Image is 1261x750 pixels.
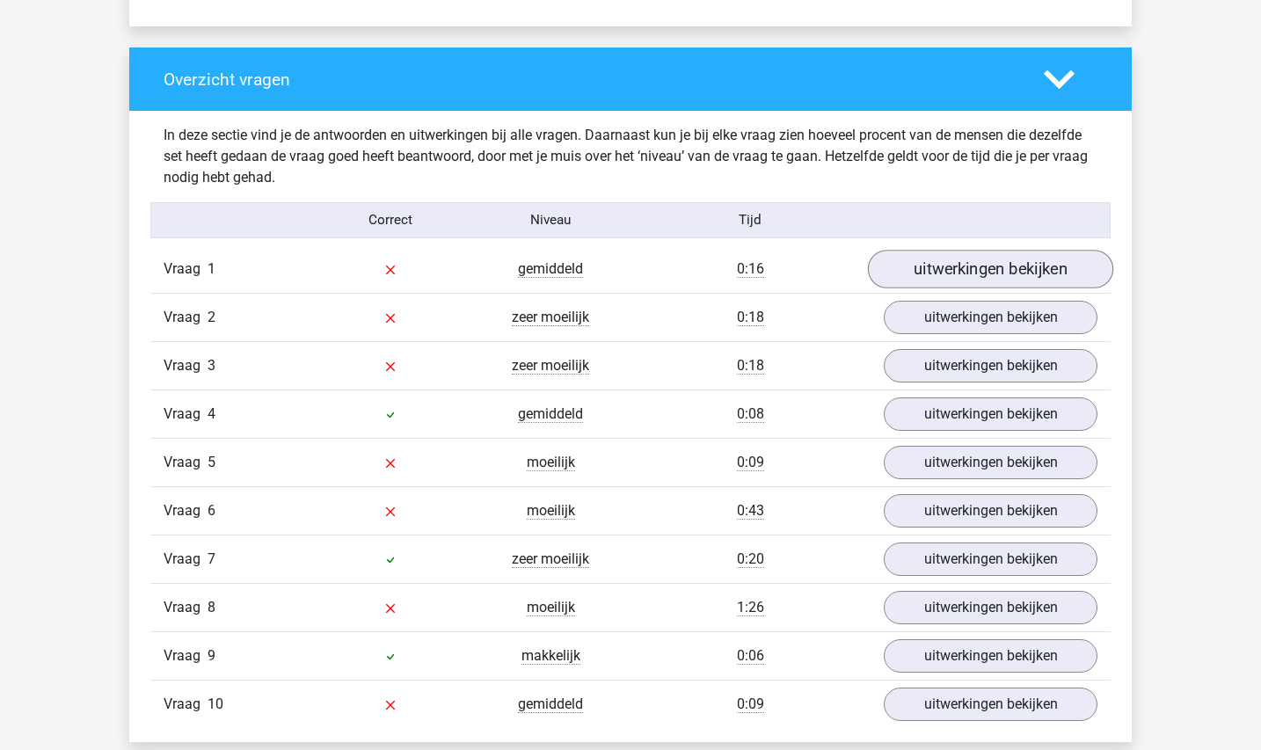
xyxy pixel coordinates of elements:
span: 7 [208,550,215,567]
span: 0:16 [737,260,764,278]
span: 1 [208,260,215,277]
span: Vraag [164,452,208,473]
span: 1:26 [737,599,764,616]
a: uitwerkingen bekijken [884,301,1097,334]
span: moeilijk [527,599,575,616]
span: zeer moeilijk [512,309,589,326]
span: 0:09 [737,695,764,713]
span: gemiddeld [518,405,583,423]
span: Vraag [164,597,208,618]
span: 0:18 [737,357,764,375]
h4: Overzicht vragen [164,69,1017,90]
span: 5 [208,454,215,470]
span: makkelijk [521,647,580,665]
a: uitwerkingen bekijken [884,349,1097,382]
span: Vraag [164,694,208,715]
a: uitwerkingen bekijken [884,688,1097,721]
span: gemiddeld [518,260,583,278]
a: uitwerkingen bekijken [884,446,1097,479]
a: uitwerkingen bekijken [884,591,1097,624]
span: 9 [208,647,215,664]
a: uitwerkingen bekijken [884,494,1097,528]
span: 8 [208,599,215,615]
div: Tijd [630,210,871,230]
span: moeilijk [527,502,575,520]
span: Vraag [164,258,208,280]
span: Vraag [164,549,208,570]
span: zeer moeilijk [512,550,589,568]
span: zeer moeilijk [512,357,589,375]
span: 6 [208,502,215,519]
div: Niveau [470,210,630,230]
span: Vraag [164,355,208,376]
span: Vraag [164,645,208,666]
a: uitwerkingen bekijken [884,639,1097,673]
span: 0:06 [737,647,764,665]
span: 10 [208,695,223,712]
div: In deze sectie vind je de antwoorden en uitwerkingen bij alle vragen. Daarnaast kun je bij elke v... [150,125,1111,188]
span: gemiddeld [518,695,583,713]
span: 0:08 [737,405,764,423]
span: 3 [208,357,215,374]
div: Correct [311,210,471,230]
a: uitwerkingen bekijken [884,397,1097,431]
span: moeilijk [527,454,575,471]
span: 0:43 [737,502,764,520]
span: 0:18 [737,309,764,326]
span: Vraag [164,404,208,425]
span: 4 [208,405,215,422]
span: 0:09 [737,454,764,471]
span: 2 [208,309,215,325]
span: Vraag [164,307,208,328]
a: uitwerkingen bekijken [884,542,1097,576]
span: Vraag [164,500,208,521]
span: 0:20 [737,550,764,568]
a: uitwerkingen bekijken [868,250,1113,288]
